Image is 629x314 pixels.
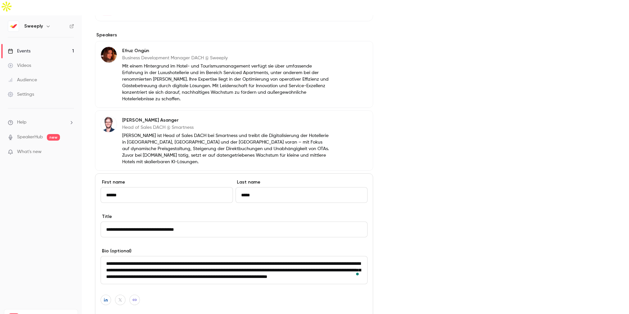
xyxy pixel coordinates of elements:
[17,148,42,155] span: What's new
[17,134,43,141] a: SpeakerHub
[236,179,368,186] label: Last name
[122,132,331,165] p: [PERSON_NAME] ist Head of Sales DACH bei Smartness und treibt die Digitalisierung der Hotellerie ...
[122,63,331,102] p: Mit einem Hintergrund im Hotel- und Tourismusmanagement verfügt sie über umfassende Erfahrung in ...
[8,48,30,54] div: Events
[101,47,117,63] img: Efruz Ongün
[17,119,27,126] span: Help
[95,32,373,38] label: Speakers
[8,91,34,98] div: Settings
[122,124,331,131] p: Head of Sales DACH @ Smartness
[101,116,117,132] img: Simon Asanger
[101,213,368,220] label: Title
[24,23,43,29] h6: Sweeply
[101,248,368,254] label: Bio (optional)
[8,119,74,126] li: help-dropdown-opener
[122,55,331,61] p: Business Development Manager DACH @ Sweeply
[8,77,37,83] div: Audience
[122,48,331,54] p: Efruz Ongün
[101,179,233,186] label: First name
[8,62,31,69] div: Videos
[95,110,373,171] div: Simon Asanger[PERSON_NAME] AsangerHead of Sales DACH @ Smartness[PERSON_NAME] ist Head of Sales D...
[8,21,19,31] img: Sweeply
[122,117,331,124] p: [PERSON_NAME] Asanger
[47,134,60,141] span: new
[101,256,368,284] textarea: To enrich screen reader interactions, please activate Accessibility in Grammarly extension settings
[95,41,373,108] div: Efruz OngünEfruz OngünBusiness Development Manager DACH @ SweeplyMit einem Hintergrund im Hotel- ...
